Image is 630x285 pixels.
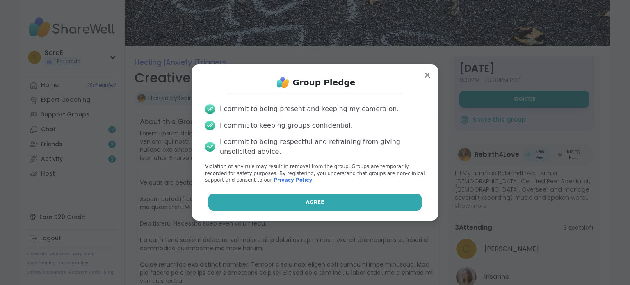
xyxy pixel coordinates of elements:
span: Agree [306,198,324,206]
h1: Group Pledge [293,77,356,88]
div: I commit to being respectful and refraining from giving unsolicited advice. [220,137,425,157]
a: Privacy Policy [274,177,312,183]
button: Agree [208,194,422,211]
img: ShareWell Logo [275,74,291,91]
div: I commit to keeping groups confidential. [220,121,353,130]
p: Violation of any rule may result in removal from the group. Groups are temporarily recorded for s... [205,163,425,184]
div: I commit to being present and keeping my camera on. [220,104,399,114]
